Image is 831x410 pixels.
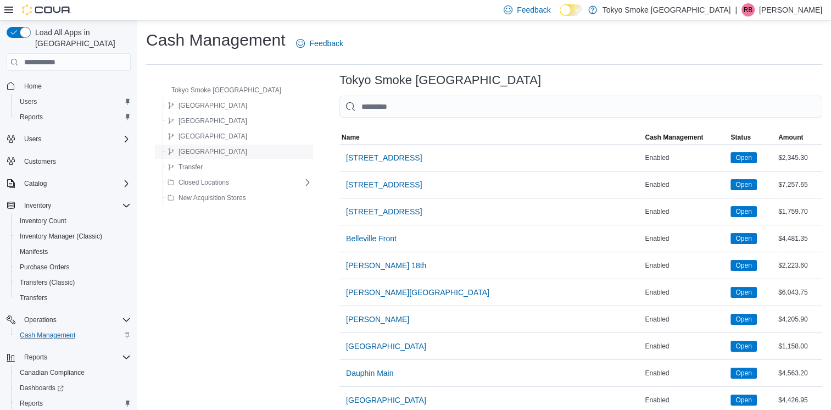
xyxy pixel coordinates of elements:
[24,353,47,362] span: Reports
[342,335,431,357] button: [GEOGRAPHIC_DATA]
[15,214,131,228] span: Inventory Count
[163,191,250,204] button: New Acquisition Stores
[643,394,728,407] div: Enabled
[2,176,135,191] button: Catalog
[20,351,131,364] span: Reports
[339,131,643,144] button: Name
[11,365,135,380] button: Canadian Compliance
[15,397,47,410] a: Reports
[24,157,56,166] span: Customers
[346,287,489,298] span: [PERSON_NAME][GEOGRAPHIC_DATA]
[735,261,751,270] span: Open
[15,397,131,410] span: Reports
[342,201,426,223] button: [STREET_ADDRESS]
[346,233,397,244] span: Belleville Front
[24,135,41,143] span: Users
[31,27,131,49] span: Load All Apps in [GEOGRAPHIC_DATA]
[179,178,229,187] span: Closed Locations
[11,229,135,244] button: Inventory Manager (Classic)
[20,154,131,168] span: Customers
[15,110,47,124] a: Reports
[163,99,252,112] button: [GEOGRAPHIC_DATA]
[24,201,51,210] span: Inventory
[342,147,426,169] button: [STREET_ADDRESS]
[730,395,756,406] span: Open
[346,152,422,163] span: [STREET_ADDRESS]
[603,3,731,16] p: Tokyo Smoke [GEOGRAPHIC_DATA]
[11,328,135,343] button: Cash Management
[560,4,583,16] input: Dark Mode
[2,77,135,93] button: Home
[15,95,41,108] a: Users
[11,244,135,259] button: Manifests
[20,132,46,146] button: Users
[342,362,398,384] button: Dauphin Main
[11,275,135,290] button: Transfers (Classic)
[776,178,822,191] div: $7,257.65
[15,110,131,124] span: Reports
[20,155,60,168] a: Customers
[11,94,135,109] button: Users
[2,312,135,328] button: Operations
[776,286,822,299] div: $6,043.75
[730,287,756,298] span: Open
[11,213,135,229] button: Inventory Count
[643,232,728,245] div: Enabled
[643,131,728,144] button: Cash Management
[346,395,426,406] span: [GEOGRAPHIC_DATA]
[735,287,751,297] span: Open
[15,366,89,379] a: Canadian Compliance
[20,199,55,212] button: Inventory
[346,179,422,190] span: [STREET_ADDRESS]
[776,259,822,272] div: $2,223.60
[15,329,131,342] span: Cash Management
[776,131,822,144] button: Amount
[20,331,75,340] span: Cash Management
[292,32,347,54] a: Feedback
[20,247,48,256] span: Manifests
[643,205,728,218] div: Enabled
[2,153,135,169] button: Customers
[15,214,71,228] a: Inventory Count
[730,341,756,352] span: Open
[342,228,401,250] button: Belleville Front
[179,163,203,171] span: Transfer
[730,206,756,217] span: Open
[11,259,135,275] button: Purchase Orders
[776,151,822,164] div: $2,345.30
[146,29,285,51] h1: Cash Management
[759,3,822,16] p: [PERSON_NAME]
[24,179,47,188] span: Catalog
[346,260,426,271] span: [PERSON_NAME] 18th
[342,308,414,330] button: [PERSON_NAME]
[15,245,52,258] a: Manifests
[735,3,737,16] p: |
[744,3,753,16] span: RB
[643,313,728,326] div: Enabled
[15,95,131,108] span: Users
[15,261,74,274] a: Purchase Orders
[20,399,43,408] span: Reports
[643,340,728,353] div: Enabled
[20,217,66,225] span: Inventory Count
[24,82,42,91] span: Home
[643,178,728,191] div: Enabled
[342,281,494,303] button: [PERSON_NAME][GEOGRAPHIC_DATA]
[11,290,135,306] button: Transfers
[15,329,80,342] a: Cash Management
[342,174,426,196] button: [STREET_ADDRESS]
[346,314,409,325] span: [PERSON_NAME]
[15,366,131,379] span: Canadian Compliance
[163,160,207,174] button: Transfer
[20,384,64,392] span: Dashboards
[346,368,393,379] span: Dauphin Main
[730,133,751,142] span: Status
[643,151,728,164] div: Enabled
[156,84,286,97] button: Tokyo Smoke [GEOGRAPHIC_DATA]
[776,313,822,326] div: $4,205.90
[735,368,751,378] span: Open
[20,199,131,212] span: Inventory
[15,261,131,274] span: Purchase Orders
[163,114,252,128] button: [GEOGRAPHIC_DATA]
